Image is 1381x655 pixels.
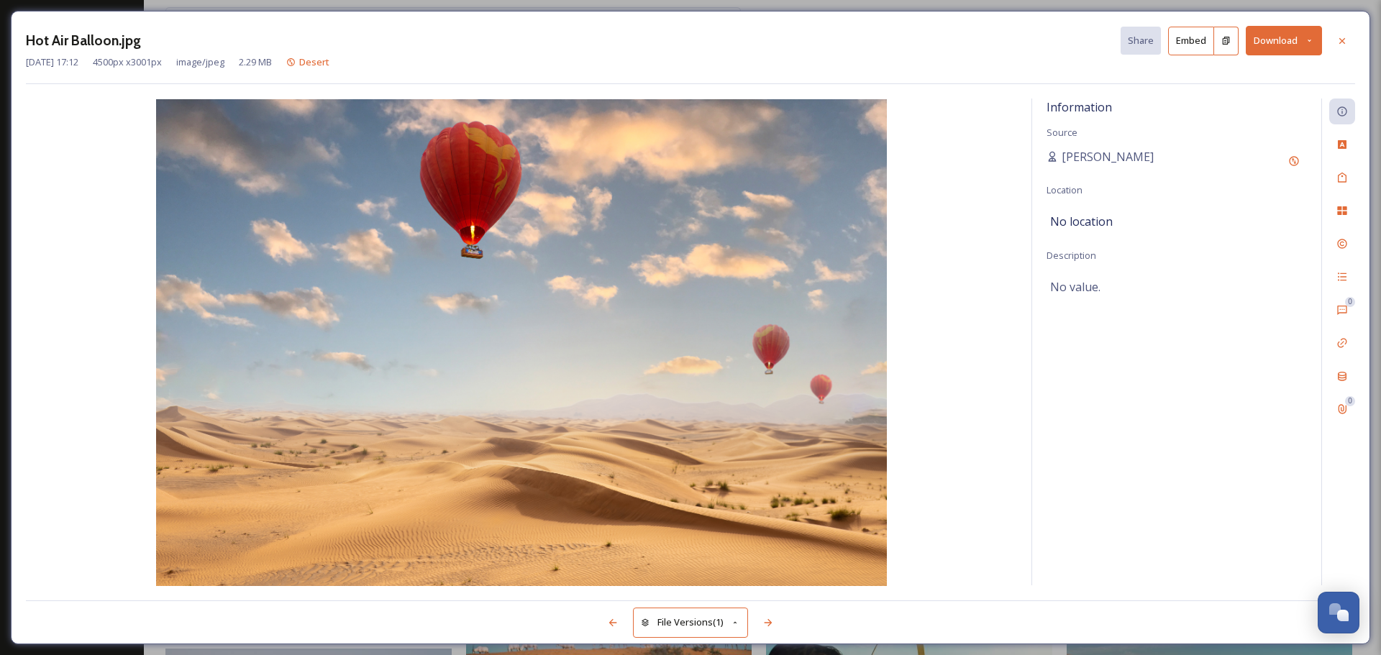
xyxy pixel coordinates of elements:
span: [PERSON_NAME] [1062,148,1154,165]
h3: Hot Air Balloon.jpg [26,30,141,51]
span: No value. [1050,278,1100,296]
div: 0 [1345,396,1355,406]
span: Desert [299,55,329,68]
button: Open Chat [1318,592,1359,633]
span: No location [1050,213,1113,230]
img: Hot%20Air%20Balloon.jpg [26,99,1017,586]
span: Source [1047,126,1077,139]
span: Information [1047,99,1112,115]
button: Share [1121,27,1161,55]
span: 2.29 MB [239,55,272,69]
span: Location [1047,183,1083,196]
span: image/jpeg [176,55,224,69]
div: 0 [1345,297,1355,307]
span: [DATE] 17:12 [26,55,78,69]
span: 4500 px x 3001 px [93,55,162,69]
span: Description [1047,249,1096,262]
button: File Versions(1) [633,608,748,637]
button: Download [1246,26,1322,55]
button: Embed [1168,27,1214,55]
